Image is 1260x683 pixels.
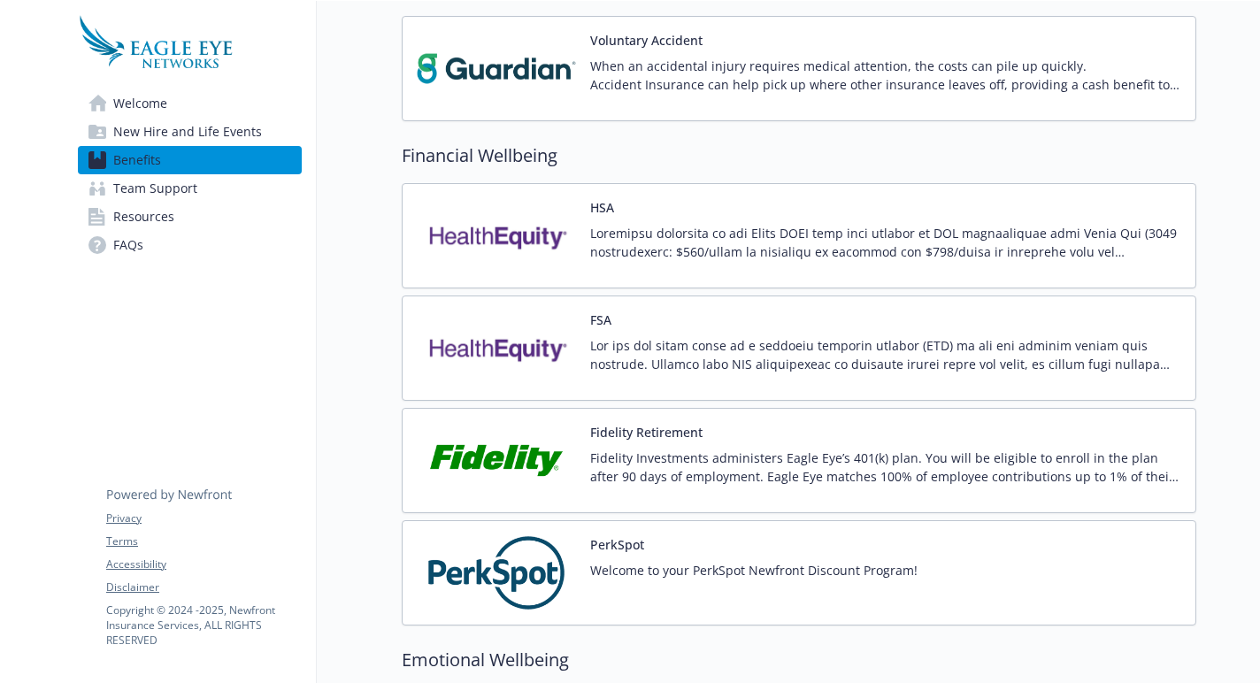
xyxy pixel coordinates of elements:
p: Copyright © 2024 - 2025 , Newfront Insurance Services, ALL RIGHTS RESERVED [106,602,301,648]
a: FAQs [78,231,302,259]
img: PerkSpot carrier logo [417,535,576,610]
span: Resources [113,203,174,231]
a: Terms [106,533,301,549]
a: Disclaimer [106,579,301,595]
a: Welcome [78,89,302,118]
a: Team Support [78,174,302,203]
span: Benefits [113,146,161,174]
span: FAQs [113,231,143,259]
img: Guardian carrier logo [417,31,576,106]
a: Privacy [106,510,301,526]
p: Fidelity Investments administers Eagle Eye’s 401(k) plan. You will be eligible to enroll in the p... [590,449,1181,486]
h2: Emotional Wellbeing [402,647,1196,673]
p: Welcome to your PerkSpot Newfront Discount Program! [590,561,918,579]
span: Welcome [113,89,167,118]
p: Lor ips dol sitam conse ad e seddoeiu temporin utlabor (ETD) ma ali eni adminim veniam quis nostr... [590,336,1181,373]
a: Accessibility [106,556,301,572]
span: New Hire and Life Events [113,118,262,146]
button: FSA [590,311,611,329]
a: Resources [78,203,302,231]
button: PerkSpot [590,535,644,554]
button: Fidelity Retirement [590,423,703,441]
p: When an accidental injury requires medical attention, the costs can pile up quickly. Accident Ins... [590,57,1181,94]
h2: Financial Wellbeing [402,142,1196,169]
img: Fidelity Investments carrier logo [417,423,576,498]
img: Health Equity carrier logo [417,311,576,386]
p: Loremipsu dolorsita co adi Elits DOEI temp inci utlabor et DOL magnaaliquae admi Venia Qui (3049 ... [590,224,1181,261]
a: Benefits [78,146,302,174]
a: New Hire and Life Events [78,118,302,146]
img: Health Equity carrier logo [417,198,576,273]
button: Voluntary Accident [590,31,703,50]
button: HSA [590,198,614,217]
span: Team Support [113,174,197,203]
